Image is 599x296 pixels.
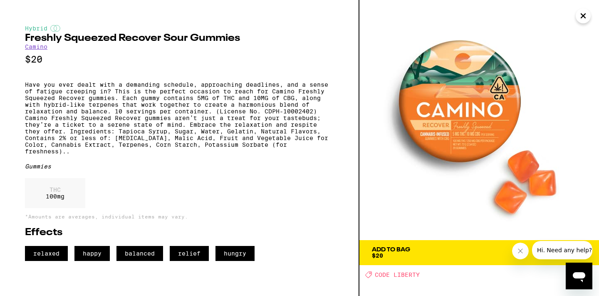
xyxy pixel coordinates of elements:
h2: Freshly Squeezed Recover Sour Gummies [25,33,334,43]
span: relaxed [25,246,68,261]
a: Camino [25,43,47,50]
p: Have you ever dealt with a demanding schedule, approaching deadlines, and a sense of fatigue cree... [25,81,334,155]
span: relief [170,246,209,261]
div: Gummies [25,163,334,170]
div: Add To Bag [372,247,410,253]
iframe: Close message [512,243,529,259]
span: hungry [215,246,255,261]
iframe: Button to launch messaging window [566,263,592,289]
span: balanced [116,246,163,261]
span: $20 [372,252,383,259]
p: *Amounts are averages, individual items may vary. [25,214,334,219]
div: Hybrid [25,25,334,32]
h2: Effects [25,228,334,238]
span: CODE LIBERTY [375,271,420,278]
p: THC [46,186,64,193]
button: Close [576,8,591,23]
button: Add To Bag$20 [359,240,599,265]
span: happy [74,246,110,261]
div: 100 mg [25,178,85,208]
img: hybridColor.svg [50,25,60,32]
iframe: Message from company [532,241,592,259]
p: $20 [25,54,334,65]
